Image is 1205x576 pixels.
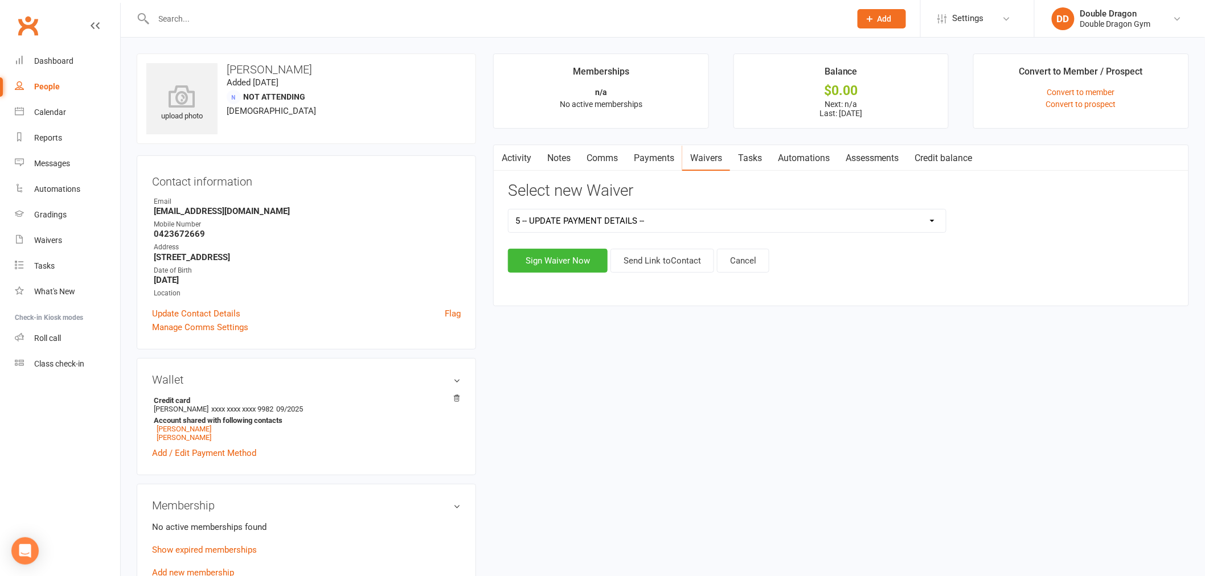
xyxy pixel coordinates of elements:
[152,446,256,460] a: Add / Edit Payment Method
[152,320,248,334] a: Manage Comms Settings
[445,307,461,320] a: Flag
[15,176,120,202] a: Automations
[157,425,211,433] a: [PERSON_NAME]
[227,77,278,88] time: Added [DATE]
[154,265,461,276] div: Date of Birth
[15,326,120,351] a: Roll call
[34,359,84,368] div: Class check-in
[15,228,120,253] a: Waivers
[1047,88,1115,97] a: Convert to member
[34,261,55,270] div: Tasks
[146,63,466,76] h3: [PERSON_NAME]
[682,145,730,171] a: Waivers
[146,85,218,122] div: upload photo
[15,351,120,377] a: Class kiosk mode
[560,100,642,109] span: No active memberships
[878,14,892,23] span: Add
[243,92,305,101] span: Not Attending
[34,159,70,168] div: Messages
[15,279,120,305] a: What's New
[508,182,1174,200] h3: Select new Waiver
[11,537,39,565] div: Open Intercom Messenger
[1080,9,1151,19] div: Double Dragon
[770,145,838,171] a: Automations
[34,210,67,219] div: Gradings
[626,145,682,171] a: Payments
[154,206,461,216] strong: [EMAIL_ADDRESS][DOMAIN_NAME]
[154,242,461,253] div: Address
[1046,100,1116,109] a: Convert to prospect
[152,171,461,188] h3: Contact information
[152,545,257,555] a: Show expired memberships
[152,373,461,386] h3: Wallet
[152,520,461,534] p: No active memberships found
[953,6,984,31] span: Settings
[15,202,120,228] a: Gradings
[34,334,61,343] div: Roll call
[610,249,714,273] button: Send Link toContact
[34,108,66,117] div: Calendar
[15,125,120,151] a: Reports
[1080,19,1151,29] div: Double Dragon Gym
[154,219,461,230] div: Mobile Number
[1019,64,1143,85] div: Convert to Member / Prospect
[227,106,316,116] span: [DEMOGRAPHIC_DATA]
[15,48,120,74] a: Dashboard
[907,145,981,171] a: Credit balance
[154,288,461,299] div: Location
[34,287,75,296] div: What's New
[825,64,858,85] div: Balance
[1052,7,1075,30] div: DD
[15,100,120,125] a: Calendar
[579,145,626,171] a: Comms
[154,396,455,405] strong: Credit card
[494,145,539,171] a: Activity
[539,145,579,171] a: Notes
[34,236,62,245] div: Waivers
[15,253,120,279] a: Tasks
[744,85,938,97] div: $0.00
[508,249,608,273] button: Sign Waiver Now
[152,394,461,443] li: [PERSON_NAME]
[595,88,607,97] strong: n/a
[150,11,843,27] input: Search...
[730,145,770,171] a: Tasks
[157,433,211,442] a: [PERSON_NAME]
[154,275,461,285] strong: [DATE]
[838,145,907,171] a: Assessments
[34,82,60,91] div: People
[717,249,769,273] button: Cancel
[154,229,461,239] strong: 0423672669
[15,74,120,100] a: People
[34,184,80,194] div: Automations
[154,416,455,425] strong: Account shared with following contacts
[15,151,120,176] a: Messages
[858,9,906,28] button: Add
[14,11,42,40] a: Clubworx
[276,405,303,413] span: 09/2025
[744,100,938,118] p: Next: n/a Last: [DATE]
[211,405,273,413] span: xxxx xxxx xxxx 9982
[34,133,62,142] div: Reports
[152,499,461,512] h3: Membership
[34,56,73,65] div: Dashboard
[573,64,629,85] div: Memberships
[154,196,461,207] div: Email
[154,252,461,262] strong: [STREET_ADDRESS]
[152,307,240,320] a: Update Contact Details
